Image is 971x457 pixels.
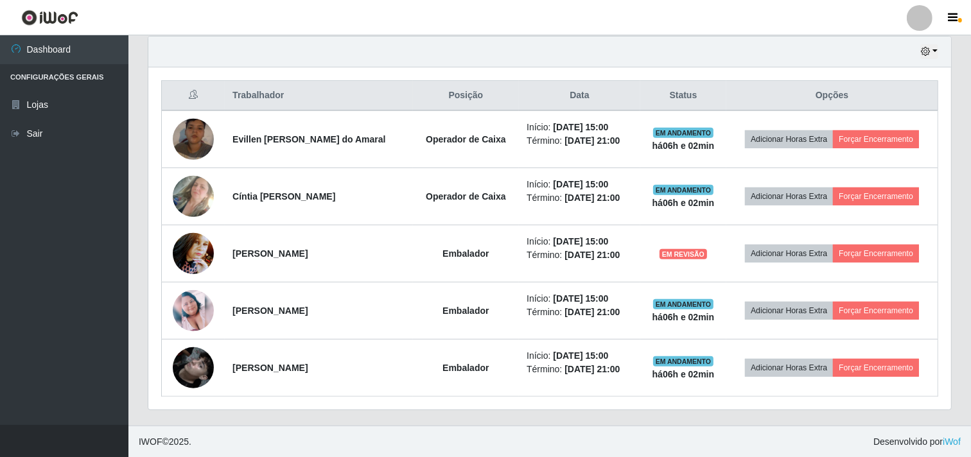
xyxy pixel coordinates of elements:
th: Posição [413,81,520,111]
strong: [PERSON_NAME] [232,363,308,373]
span: EM ANDAMENTO [653,356,714,366]
time: [DATE] 21:00 [564,364,620,374]
li: Término: [527,191,633,205]
button: Forçar Encerramento [833,187,919,205]
img: 1632155042572.jpeg [173,226,214,280]
strong: há 06 h e 02 min [652,369,715,379]
li: Início: [527,349,633,363]
span: EM REVISÃO [660,249,707,259]
li: Início: [527,292,633,306]
li: Término: [527,363,633,376]
span: EM ANDAMENTO [653,299,714,309]
strong: Cíntia [PERSON_NAME] [232,191,335,202]
strong: Evillen [PERSON_NAME] do Amaral [232,134,385,144]
time: [DATE] 21:00 [564,193,620,203]
span: EM ANDAMENTO [653,185,714,195]
time: [DATE] 21:00 [564,307,620,317]
li: Término: [527,306,633,319]
strong: Embalador [442,248,489,259]
time: [DATE] 15:00 [553,122,608,132]
img: 1693706792822.jpeg [173,290,214,331]
th: Trabalhador [225,81,412,111]
th: Status [640,81,726,111]
time: [DATE] 21:00 [564,135,620,146]
img: 1750963256706.jpeg [173,331,214,404]
button: Adicionar Horas Extra [745,302,833,320]
strong: Embalador [442,306,489,316]
strong: Operador de Caixa [426,134,506,144]
time: [DATE] 21:00 [564,250,620,260]
button: Adicionar Horas Extra [745,130,833,148]
strong: há 06 h e 02 min [652,312,715,322]
strong: [PERSON_NAME] [232,248,308,259]
th: Data [519,81,640,111]
li: Início: [527,178,633,191]
span: EM ANDAMENTO [653,128,714,138]
span: © 2025 . [139,435,191,449]
th: Opções [726,81,938,111]
span: IWOF [139,436,162,447]
strong: Operador de Caixa [426,191,506,202]
li: Término: [527,248,633,262]
time: [DATE] 15:00 [553,350,608,361]
span: Desenvolvido por [873,435,961,449]
img: CoreUI Logo [21,10,78,26]
button: Adicionar Horas Extra [745,245,833,263]
li: Término: [527,134,633,148]
button: Forçar Encerramento [833,359,919,377]
img: 1751338751212.jpeg [173,103,214,176]
li: Início: [527,235,633,248]
li: Início: [527,121,633,134]
a: iWof [943,436,961,447]
button: Forçar Encerramento [833,130,919,148]
strong: Embalador [442,363,489,373]
button: Adicionar Horas Extra [745,187,833,205]
time: [DATE] 15:00 [553,179,608,189]
button: Forçar Encerramento [833,245,919,263]
strong: há 06 h e 02 min [652,141,715,151]
img: 1756831283854.jpeg [173,160,214,232]
strong: há 06 h e 02 min [652,198,715,208]
time: [DATE] 15:00 [553,236,608,246]
strong: [PERSON_NAME] [232,306,308,316]
time: [DATE] 15:00 [553,293,608,304]
button: Forçar Encerramento [833,302,919,320]
button: Adicionar Horas Extra [745,359,833,377]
